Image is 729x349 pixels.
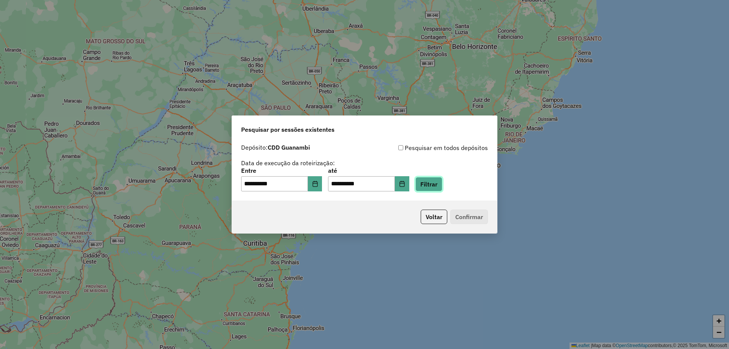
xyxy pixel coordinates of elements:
button: Choose Date [308,176,322,191]
strong: CDD Guanambi [268,144,310,151]
label: Depósito: [241,143,310,152]
button: Filtrar [415,177,442,191]
label: Data de execução da roteirização: [241,158,335,167]
button: Choose Date [395,176,409,191]
label: Entre [241,166,322,175]
label: até [328,166,409,175]
span: Pesquisar por sessões existentes [241,125,335,134]
button: Voltar [421,210,447,224]
div: Pesquisar em todos depósitos [364,143,488,152]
